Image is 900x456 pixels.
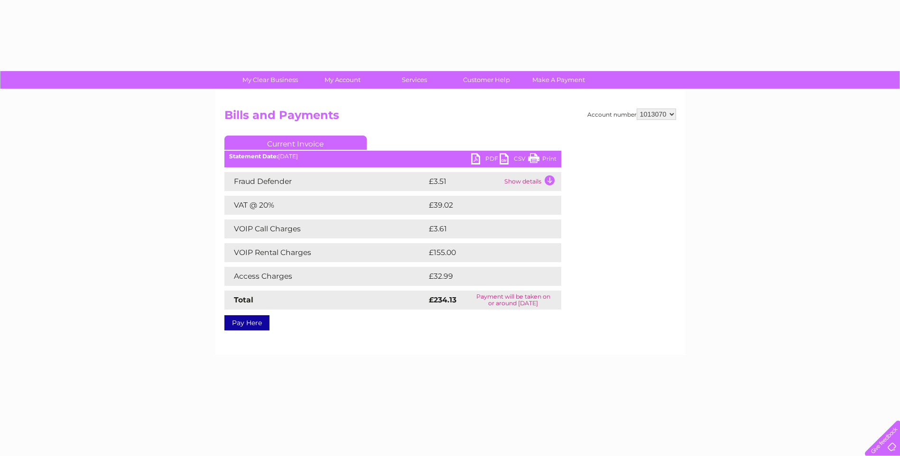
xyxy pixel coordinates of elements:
b: Statement Date: [229,153,278,160]
td: VAT @ 20% [224,196,427,215]
div: [DATE] [224,153,561,160]
td: VOIP Rental Charges [224,243,427,262]
td: £3.61 [427,219,538,238]
td: Fraud Defender [224,172,427,191]
div: Account number [587,109,676,120]
a: Services [375,71,454,89]
td: £155.00 [427,243,544,262]
a: Make A Payment [520,71,598,89]
a: My Clear Business [231,71,309,89]
td: £32.99 [427,267,542,286]
a: Current Invoice [224,136,367,150]
a: Pay Here [224,315,269,330]
td: £39.02 [427,196,542,215]
td: Payment will be taken on or around [DATE] [465,291,561,310]
a: CSV [500,153,528,167]
td: Access Charges [224,267,427,286]
a: My Account [303,71,381,89]
strong: £234.13 [429,295,456,304]
a: Customer Help [447,71,526,89]
td: VOIP Call Charges [224,219,427,238]
strong: Total [234,295,253,304]
h2: Bills and Payments [224,109,676,127]
td: Show details [502,172,561,191]
td: £3.51 [427,172,502,191]
a: Print [528,153,557,167]
a: PDF [471,153,500,167]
